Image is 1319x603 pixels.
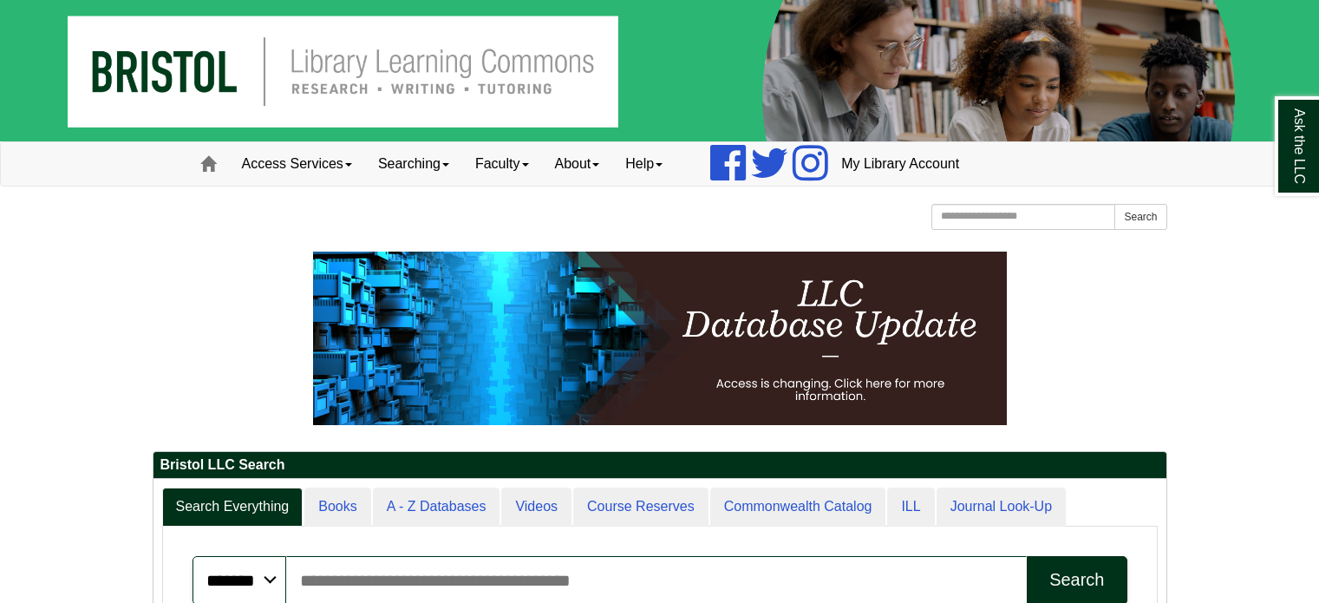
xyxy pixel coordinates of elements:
[542,142,613,186] a: About
[1114,204,1166,230] button: Search
[501,488,571,527] a: Videos
[153,452,1166,479] h2: Bristol LLC Search
[462,142,542,186] a: Faculty
[828,142,972,186] a: My Library Account
[710,488,886,527] a: Commonwealth Catalog
[573,488,708,527] a: Course Reserves
[373,488,500,527] a: A - Z Databases
[162,488,304,527] a: Search Everything
[887,488,934,527] a: ILL
[937,488,1066,527] a: Journal Look-Up
[304,488,370,527] a: Books
[365,142,462,186] a: Searching
[612,142,676,186] a: Help
[1049,570,1104,590] div: Search
[229,142,365,186] a: Access Services
[313,252,1007,425] img: HTML tutorial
